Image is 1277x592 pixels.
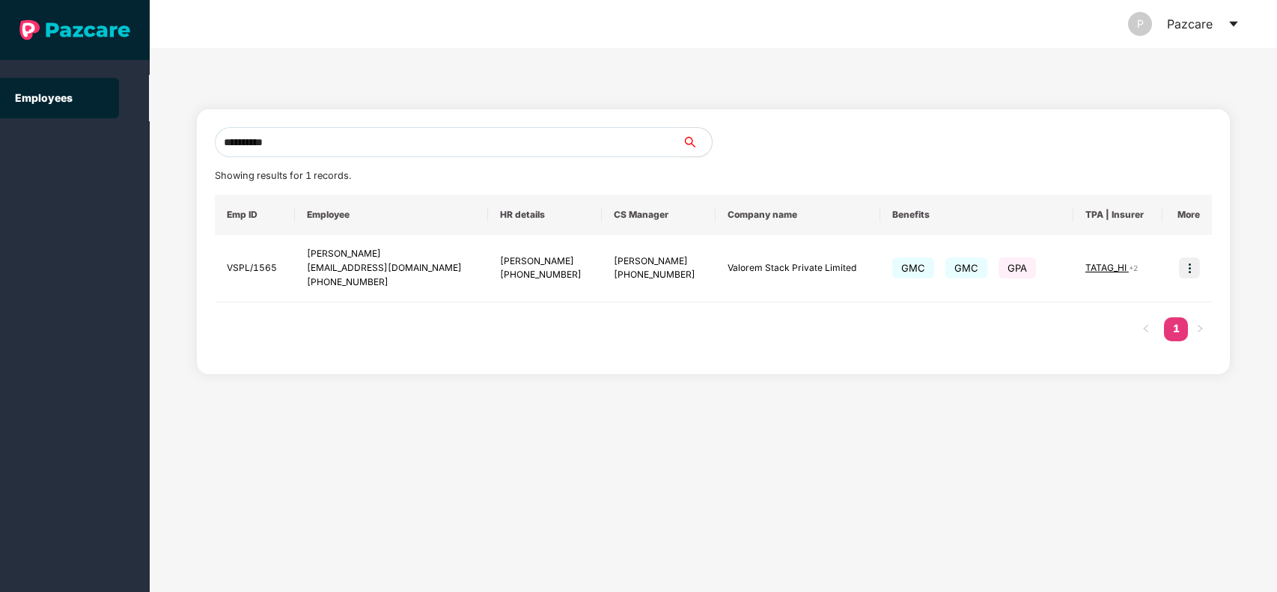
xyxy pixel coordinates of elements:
span: right [1195,324,1204,333]
img: icon [1179,257,1200,278]
th: More [1162,195,1213,235]
a: 1 [1164,317,1188,340]
div: [PHONE_NUMBER] [614,268,704,282]
td: Valorem Stack Private Limited [716,235,880,302]
span: caret-down [1228,18,1240,30]
div: [PHONE_NUMBER] [500,268,590,282]
div: [PERSON_NAME] [614,254,704,269]
th: Company name [716,195,880,235]
div: [PERSON_NAME] [307,247,476,261]
td: VSPL/1565 [215,235,295,302]
li: 1 [1164,317,1188,341]
div: [PHONE_NUMBER] [307,275,476,290]
span: Showing results for 1 records. [215,170,351,181]
span: GMC [892,257,934,278]
div: [PERSON_NAME] [500,254,590,269]
th: Emp ID [215,195,295,235]
th: Employee [295,195,488,235]
div: [EMAIL_ADDRESS][DOMAIN_NAME] [307,261,476,275]
button: right [1188,317,1212,341]
span: P [1137,12,1144,36]
li: Previous Page [1134,317,1158,341]
span: GMC [945,257,987,278]
a: Employees [15,91,73,104]
span: + 2 [1129,263,1138,272]
span: left [1142,324,1150,333]
li: Next Page [1188,317,1212,341]
th: CS Manager [602,195,716,235]
th: TPA | Insurer [1073,195,1162,235]
span: search [681,136,712,148]
th: Benefits [880,195,1073,235]
button: left [1134,317,1158,341]
th: HR details [488,195,602,235]
span: GPA [999,257,1036,278]
span: TATAG_HI [1085,262,1129,273]
button: search [681,127,713,157]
